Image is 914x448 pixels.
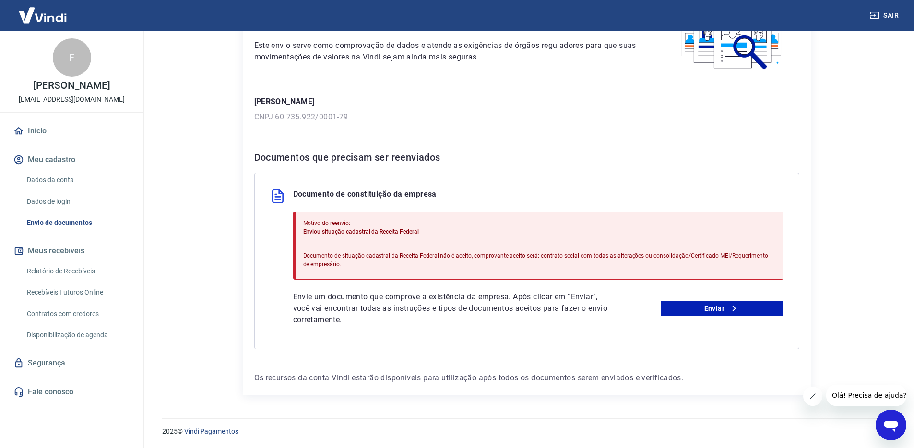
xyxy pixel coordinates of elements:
[6,7,81,14] span: Olá! Precisa de ajuda?
[293,189,437,204] p: Documento de constituição da empresa
[254,96,799,107] p: [PERSON_NAME]
[23,325,132,345] a: Disponibilização de agenda
[12,120,132,141] a: Início
[53,38,91,77] div: F
[23,261,132,281] a: Relatório de Recebíveis
[23,192,132,212] a: Dados de login
[293,291,612,326] p: Envie um documento que comprove a existência da empresa. Após clicar em “Enviar”, você vai encont...
[254,40,642,63] p: Este envio serve como comprovação de dados e atende as exigências de órgãos reguladores para que ...
[12,353,132,374] a: Segurança
[803,387,822,406] iframe: Fechar mensagem
[33,81,110,91] p: [PERSON_NAME]
[876,410,906,440] iframe: Botão para abrir a janela de mensagens
[270,189,285,204] img: file.3f2e98d22047474d3a157069828955b5.svg
[12,240,132,261] button: Meus recebíveis
[19,94,125,105] p: [EMAIL_ADDRESS][DOMAIN_NAME]
[23,283,132,302] a: Recebíveis Futuros Online
[826,385,906,406] iframe: Mensagem da empresa
[254,111,799,123] p: CNPJ 60.735.922/0001-79
[12,0,74,30] img: Vindi
[254,150,799,165] h6: Documentos que precisam ser reenviados
[661,301,783,316] a: Enviar
[303,251,775,269] p: Documento de situação cadastral da Receita Federal não é aceito, comprovante aceito será: contrat...
[868,7,902,24] button: Sair
[162,426,891,436] p: 2025 ©
[303,228,419,235] span: Enviou situação cadastral da Receita Federal
[184,427,238,435] a: Vindi Pagamentos
[23,304,132,324] a: Contratos com credores
[23,213,132,233] a: Envio de documentos
[303,219,775,227] p: Motivo do reenvio:
[12,149,132,170] button: Meu cadastro
[23,170,132,190] a: Dados da conta
[12,381,132,402] a: Fale conosco
[254,372,799,384] p: Os recursos da conta Vindi estarão disponíveis para utilização após todos os documentos serem env...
